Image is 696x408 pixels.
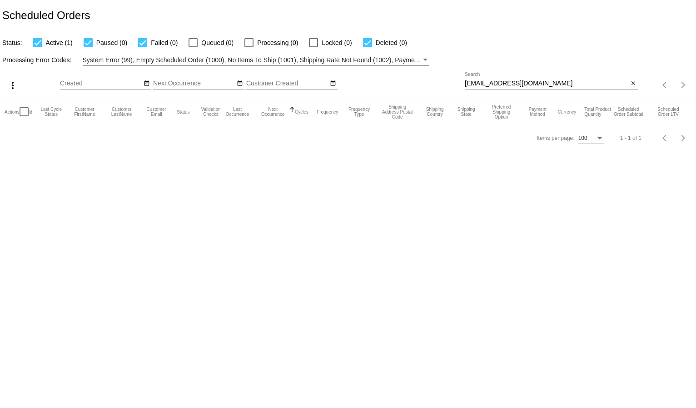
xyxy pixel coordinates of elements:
[526,107,550,117] button: Change sorting for PaymentMethod.Type
[257,37,298,48] span: Processing (0)
[107,107,136,117] button: Change sorting for CustomerLastName
[46,37,73,48] span: Active (1)
[60,80,142,87] input: Created
[629,79,638,89] button: Clear
[630,80,636,87] mat-icon: close
[144,80,150,87] mat-icon: date_range
[656,129,674,147] button: Previous page
[653,107,683,117] button: Change sorting for LifetimeValue
[201,37,234,48] span: Queued (0)
[2,39,22,46] span: Status:
[259,107,287,117] button: Change sorting for NextOccurrenceUtc
[578,135,604,142] mat-select: Items per page:
[40,107,62,117] button: Change sorting for LastProcessingCycleId
[584,98,612,125] mat-header-cell: Total Product Quantity
[198,98,224,125] mat-header-cell: Validation Checks
[224,107,251,117] button: Change sorting for LastOccurrenceUtc
[330,80,336,87] mat-icon: date_range
[70,107,99,117] button: Change sorting for CustomerFirstName
[376,37,407,48] span: Deleted (0)
[83,55,430,66] mat-select: Filter by Processing Error Codes
[317,109,338,114] button: Change sorting for Frequency
[237,80,243,87] mat-icon: date_range
[246,80,328,87] input: Customer Created
[151,37,178,48] span: Failed (0)
[656,76,674,94] button: Previous page
[455,107,477,117] button: Change sorting for ShippingState
[144,107,169,117] button: Change sorting for CustomerEmail
[7,80,18,91] mat-icon: more_vert
[29,109,32,114] button: Change sorting for Id
[465,80,629,87] input: Search
[322,37,352,48] span: Locked (0)
[620,135,641,141] div: 1 - 1 of 1
[2,56,72,64] span: Processing Error Codes:
[153,80,235,87] input: Next Occurrence
[612,107,645,117] button: Change sorting for Subtotal
[96,37,127,48] span: Paused (0)
[2,9,90,22] h2: Scheduled Orders
[423,107,447,117] button: Change sorting for ShippingCountry
[486,104,517,119] button: Change sorting for PreferredShippingOption
[674,129,692,147] button: Next page
[346,107,372,117] button: Change sorting for FrequencyType
[177,109,189,114] button: Change sorting for Status
[674,76,692,94] button: Next page
[295,109,308,114] button: Change sorting for Cycles
[5,98,20,125] mat-header-cell: Actions
[558,109,577,114] button: Change sorting for CurrencyIso
[537,135,574,141] div: Items per page:
[578,135,587,141] span: 100
[380,104,415,119] button: Change sorting for ShippingPostcode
